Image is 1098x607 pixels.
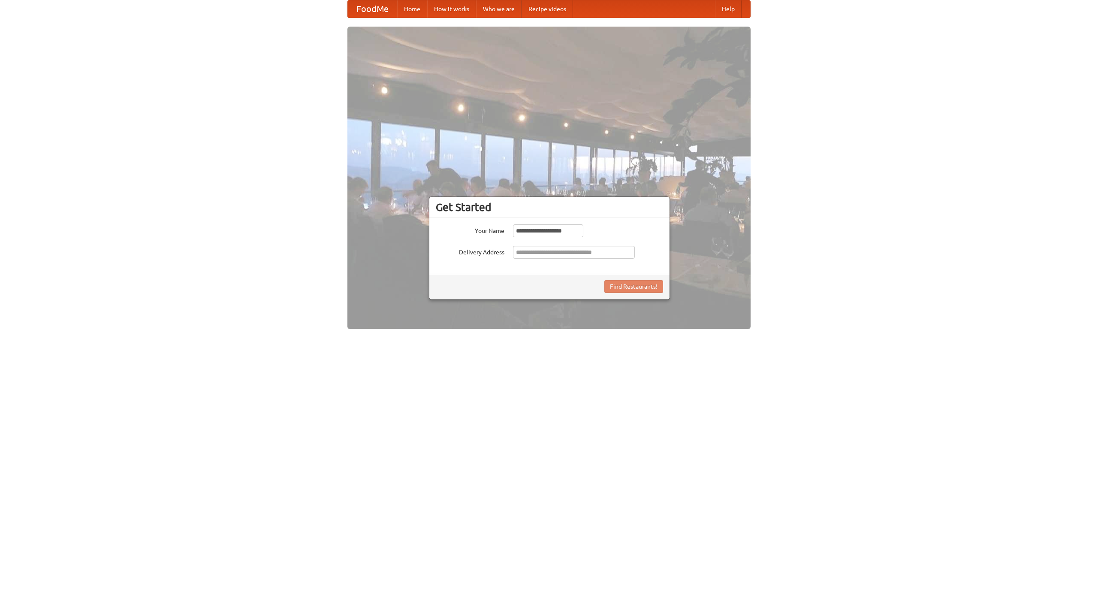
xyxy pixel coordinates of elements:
a: Recipe videos [522,0,573,18]
a: Help [715,0,742,18]
label: Your Name [436,224,504,235]
a: How it works [427,0,476,18]
h3: Get Started [436,201,663,214]
button: Find Restaurants! [604,280,663,293]
label: Delivery Address [436,246,504,257]
a: FoodMe [348,0,397,18]
a: Home [397,0,427,18]
a: Who we are [476,0,522,18]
